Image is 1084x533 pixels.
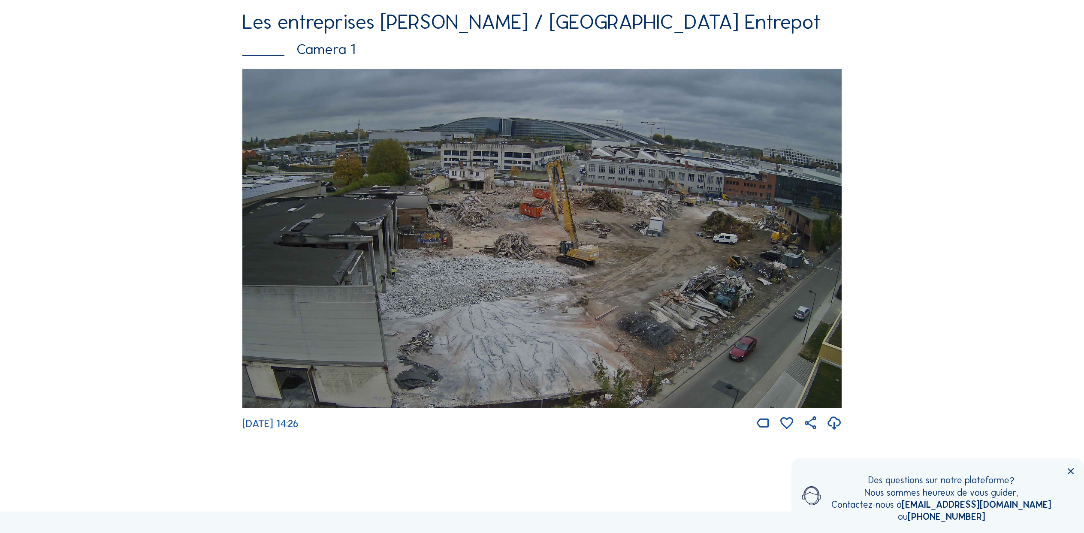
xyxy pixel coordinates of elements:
div: Des questions sur notre plateforme? [831,474,1051,486]
img: operator [802,474,821,517]
div: Nous sommes heureux de vous guider. [831,487,1051,499]
div: Camera 1 [242,42,842,57]
div: Contactez-nous à [831,499,1051,511]
a: [PHONE_NUMBER] [908,511,985,522]
div: ou [831,511,1051,523]
img: Image [242,69,842,408]
div: Les entreprises [PERSON_NAME] / [GEOGRAPHIC_DATA] Entrepot [242,12,842,32]
a: [EMAIL_ADDRESS][DOMAIN_NAME] [902,499,1051,510]
span: [DATE] 14:26 [242,417,299,430]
